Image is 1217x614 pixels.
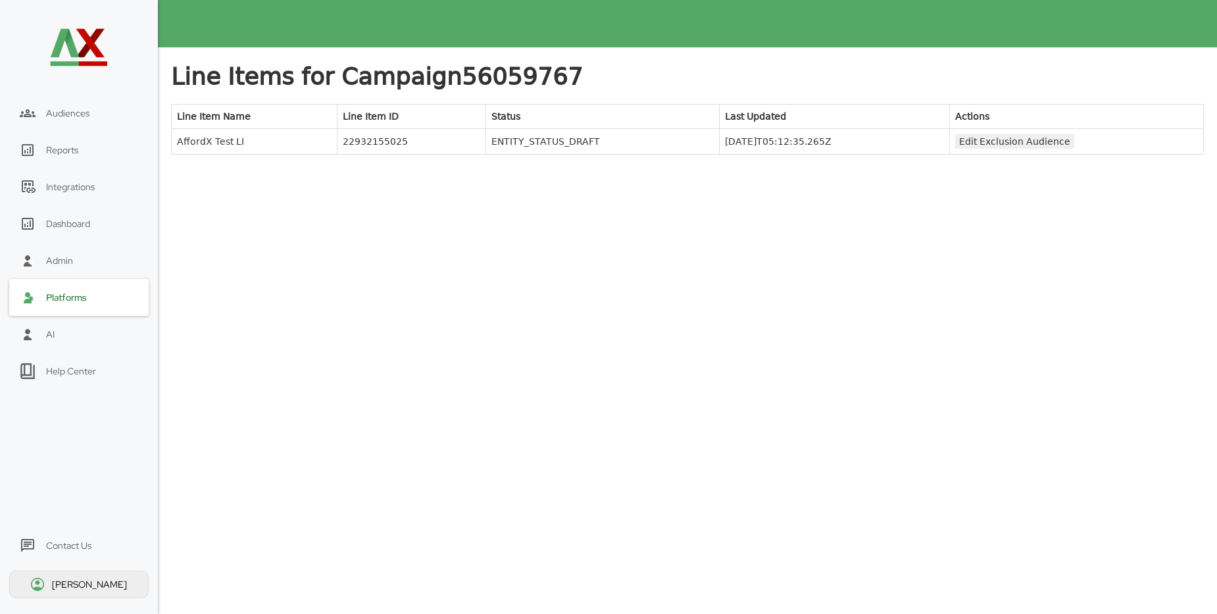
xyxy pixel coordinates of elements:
[52,578,129,590] div: [PERSON_NAME]
[172,105,337,129] th: Line Item Name
[172,129,337,155] td: AffordX Test LI
[46,144,78,156] div: Reports
[720,105,949,129] th: Last Updated
[337,105,485,129] th: Line Item ID
[46,365,96,377] div: Help Center
[46,540,91,551] div: Contact Us
[46,255,73,267] div: Admin
[486,129,720,155] td: ENTITY_STATUS_DRAFT
[46,292,87,303] div: Platforms
[46,107,89,119] span: Audiences
[46,328,55,340] div: AI
[46,181,95,193] div: Integrations
[720,129,949,155] td: [DATE]T05:12:35.265Z
[171,61,1204,93] h2: Line Items for Campaign 56059767
[486,105,720,129] th: Status
[337,129,485,155] td: 22932155025
[955,134,1074,149] button: Edit Exclusion Audience
[46,218,90,230] div: Dashboard
[949,105,1203,129] th: Actions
